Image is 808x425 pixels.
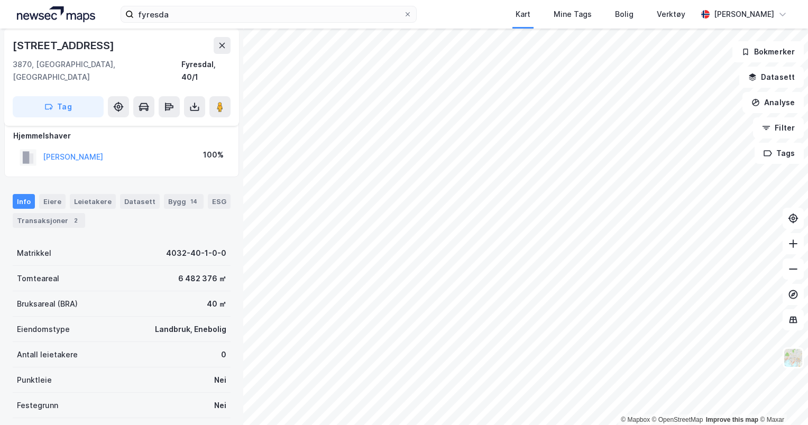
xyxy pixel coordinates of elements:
div: Verktøy [657,8,685,21]
div: Bygg [164,194,204,209]
div: Mine Tags [554,8,592,21]
button: Filter [753,117,804,138]
button: Bokmerker [732,41,804,62]
div: Eiere [39,194,66,209]
iframe: Chat Widget [755,374,808,425]
div: 6 482 376 ㎡ [178,272,226,285]
div: Datasett [120,194,160,209]
div: 3870, [GEOGRAPHIC_DATA], [GEOGRAPHIC_DATA] [13,58,181,84]
div: Nei [214,399,226,412]
div: Kart [516,8,530,21]
div: [PERSON_NAME] [714,8,774,21]
input: Søk på adresse, matrikkel, gårdeiere, leietakere eller personer [134,6,403,22]
div: 4032-40-1-0-0 [166,247,226,260]
img: Z [783,348,803,368]
div: Fyresdal, 40/1 [181,58,231,84]
button: Tags [755,143,804,164]
div: Leietakere [70,194,116,209]
div: Landbruk, Enebolig [155,323,226,336]
a: Mapbox [621,416,650,423]
button: Analyse [742,92,804,113]
a: Improve this map [706,416,758,423]
div: [STREET_ADDRESS] [13,37,116,54]
div: Hjemmelshaver [13,130,230,142]
div: Bruksareal (BRA) [17,298,78,310]
div: Transaksjoner [13,213,85,228]
div: Punktleie [17,374,52,386]
div: 100% [203,149,224,161]
div: Info [13,194,35,209]
div: Tomteareal [17,272,59,285]
div: ESG [208,194,231,209]
a: OpenStreetMap [652,416,703,423]
div: Matrikkel [17,247,51,260]
button: Datasett [739,67,804,88]
button: Tag [13,96,104,117]
div: Antall leietakere [17,348,78,361]
div: 0 [221,348,226,361]
div: Eiendomstype [17,323,70,336]
div: Festegrunn [17,399,58,412]
div: 14 [188,196,199,207]
img: logo.a4113a55bc3d86da70a041830d287a7e.svg [17,6,95,22]
div: 2 [70,215,81,226]
div: Bolig [615,8,633,21]
div: Nei [214,374,226,386]
div: Kontrollprogram for chat [755,374,808,425]
div: 40 ㎡ [207,298,226,310]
